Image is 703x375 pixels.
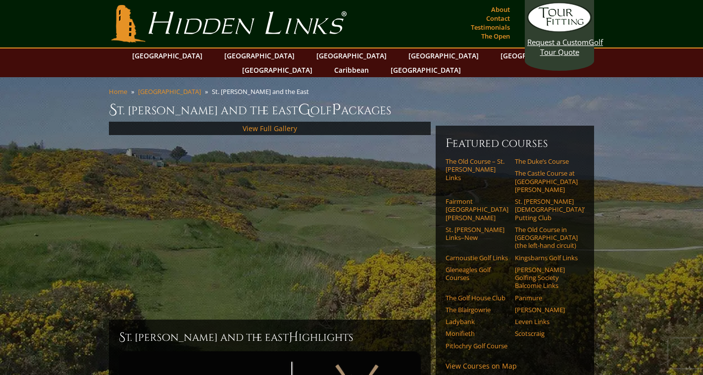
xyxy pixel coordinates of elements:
[446,342,508,350] a: Pitlochry Golf Course
[311,48,392,63] a: [GEOGRAPHIC_DATA]
[489,2,512,16] a: About
[219,48,300,63] a: [GEOGRAPHIC_DATA]
[515,169,578,193] a: The Castle Course at [GEOGRAPHIC_DATA][PERSON_NAME]
[515,329,578,337] a: Scotscraig
[109,87,127,96] a: Home
[127,48,207,63] a: [GEOGRAPHIC_DATA]
[515,294,578,302] a: Panmure
[527,2,592,57] a: Request a CustomGolf Tour Quote
[446,329,508,337] a: Monifieth
[298,100,310,120] span: G
[527,37,589,47] span: Request a Custom
[468,20,512,34] a: Testimonials
[515,254,578,262] a: Kingsbarns Golf Links
[446,157,508,182] a: The Old Course – St. [PERSON_NAME] Links
[446,294,508,302] a: The Golf House Club
[119,329,421,345] h2: St. [PERSON_NAME] and the East ighlights
[289,329,299,345] span: H
[515,318,578,326] a: Leven Links
[329,63,374,77] a: Caribbean
[515,226,578,250] a: The Old Course in [GEOGRAPHIC_DATA] (the left-hand circuit)
[484,11,512,25] a: Contact
[479,29,512,43] a: The Open
[446,136,584,151] h6: Featured Courses
[515,306,578,314] a: [PERSON_NAME]
[446,361,517,371] a: View Courses on Map
[332,100,341,120] span: P
[212,87,313,96] li: St. [PERSON_NAME] and the East
[515,157,578,165] a: The Duke’s Course
[446,226,508,242] a: St. [PERSON_NAME] Links–New
[496,48,576,63] a: [GEOGRAPHIC_DATA]
[243,124,297,133] a: View Full Gallery
[446,197,508,222] a: Fairmont [GEOGRAPHIC_DATA][PERSON_NAME]
[446,318,508,326] a: Ladybank
[403,48,484,63] a: [GEOGRAPHIC_DATA]
[515,266,578,290] a: [PERSON_NAME] Golfing Society Balcomie Links
[386,63,466,77] a: [GEOGRAPHIC_DATA]
[237,63,317,77] a: [GEOGRAPHIC_DATA]
[446,306,508,314] a: The Blairgowrie
[109,100,594,120] h1: St. [PERSON_NAME] and the East olf ackages
[138,87,201,96] a: [GEOGRAPHIC_DATA]
[446,266,508,282] a: Gleneagles Golf Courses
[446,254,508,262] a: Carnoustie Golf Links
[515,197,578,222] a: St. [PERSON_NAME] [DEMOGRAPHIC_DATA]’ Putting Club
